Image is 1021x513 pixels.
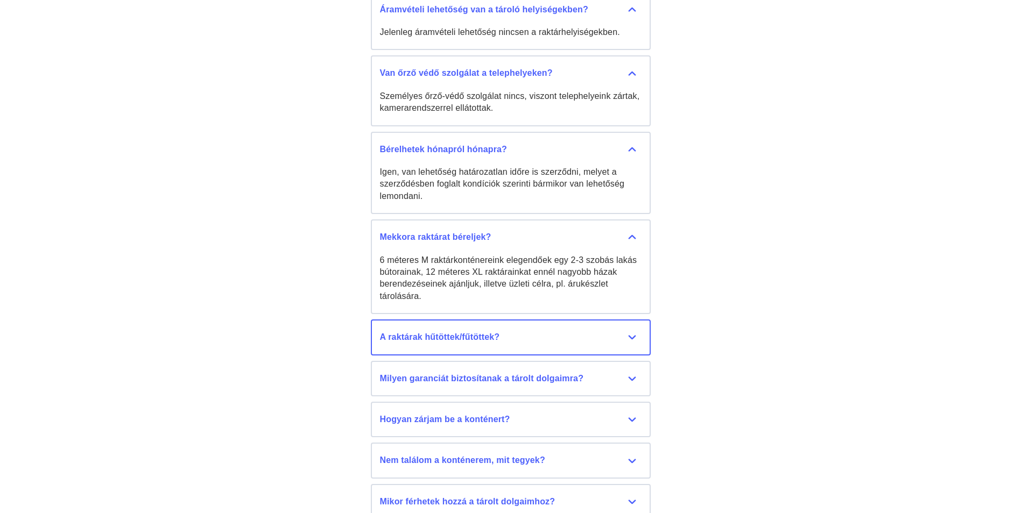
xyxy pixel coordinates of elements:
div: Áramvételi lehetőség van a tároló helyiségekben? [380,4,642,16]
div: Milyen garanciát biztosítanak a tárolt dolgaimra? [380,373,642,384]
div: Nem találom a konténerem, mit tegyek? [380,454,642,466]
button: Nem találom a konténerem, mit tegyek? [371,443,651,478]
div: Hogyan zárjam be a konténert? [380,414,642,425]
button: Mekkora raktárat béreljek? 6 méteres M raktárkonténereink elegendőek egy 2-3 szobás lakás bútorai... [371,219,651,314]
button: A raktárak hűtöttek/fűtöttek? [371,319,651,355]
div: Igen, van lehetőség határozatlan időre is szerződni, melyet a szerződésben foglalt kondíciók szer... [380,166,642,202]
div: Bérelhetek hónapról hónapra? [380,144,642,155]
div: A raktárak hűtöttek/fűtöttek? [380,331,642,343]
div: Jelenleg áramvételi lehetőség nincsen a raktárhelyiségekben. [380,26,642,38]
div: 6 méteres M raktárkonténereink elegendőek egy 2-3 szobás lakás bútorainak, 12 méteres XL raktárai... [380,254,642,303]
div: Mikor férhetek hozzá a tárolt dolgaimhoz? [380,496,642,508]
div: Személyes őrző-védő szolgálat nincs, viszont telephelyeink zártak, kamerarendszerrel ellátottak. [380,90,642,115]
button: Hogyan zárjam be a konténert? [371,402,651,437]
button: Milyen garanciát biztosítanak a tárolt dolgaimra? [371,361,651,396]
button: Bérelhetek hónapról hónapra? Igen, van lehetőség határozatlan időre is szerződni, melyet a szerző... [371,132,651,215]
div: Van őrző védő szolgálat a telephelyeken? [380,67,642,79]
button: Van őrző védő szolgálat a telephelyeken? Személyes őrző-védő szolgálat nincs, viszont telephelyei... [371,55,651,126]
div: Mekkora raktárat béreljek? [380,231,642,243]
